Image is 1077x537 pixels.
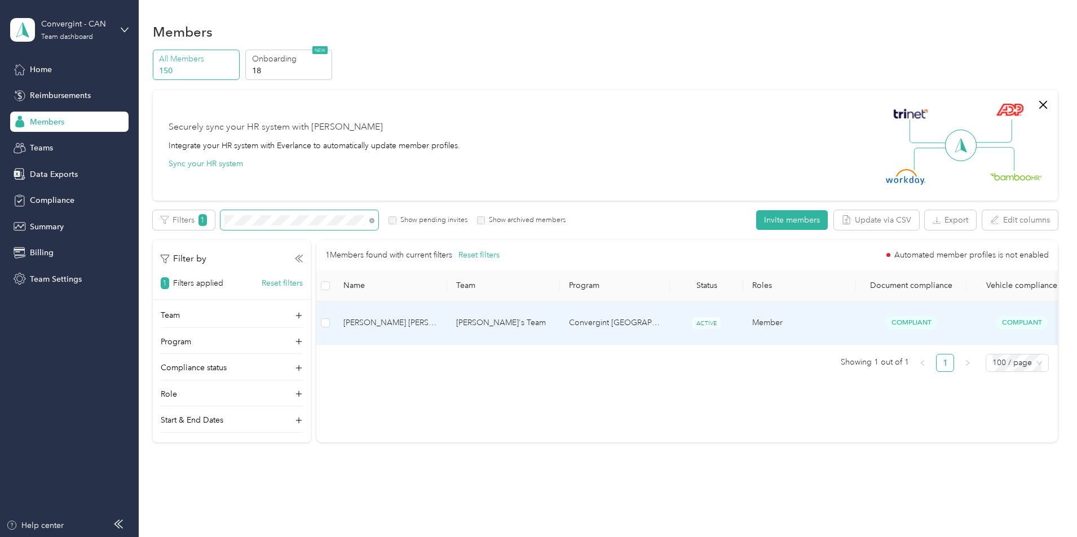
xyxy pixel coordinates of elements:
[865,281,957,290] div: Document compliance
[161,277,169,289] span: 1
[30,64,52,76] span: Home
[996,103,1023,116] img: ADP
[913,354,932,372] button: left
[886,169,925,185] img: Workday
[161,336,191,348] p: Program
[986,354,1049,372] div: Page Size
[153,26,213,38] h1: Members
[343,281,438,290] span: Name
[30,194,74,206] span: Compliance
[891,106,930,122] img: Trinet
[925,210,976,230] button: Export
[975,147,1014,171] img: Line Right Down
[834,210,919,230] button: Update via CSV
[159,53,236,65] p: All Members
[913,147,953,170] img: Line Left Down
[30,116,64,128] span: Members
[959,354,977,372] li: Next Page
[959,354,977,372] button: right
[910,119,949,144] img: Line Left Up
[161,414,223,426] p: Start & End Dates
[756,210,828,230] button: Invite members
[936,354,954,372] li: 1
[169,121,383,134] div: Securely sync your HR system with [PERSON_NAME]
[560,301,670,345] td: Convergint Canada 2024
[30,273,82,285] span: Team Settings
[992,354,1042,371] span: 100 / page
[169,158,243,170] button: Sync your HR system
[841,354,909,371] span: Showing 1 out of 1
[159,65,236,77] p: 150
[560,270,670,301] th: Program
[30,247,54,259] span: Billing
[41,34,93,41] div: Team dashboard
[447,301,560,345] td: Makram Al-Farraji's Team
[894,251,1049,259] span: Automated member profiles is not enabled
[161,309,180,321] p: Team
[447,270,560,301] th: Team
[885,316,937,329] span: Compliant
[325,249,452,261] p: 1 Members found with current filters
[41,18,112,30] div: Convergint - CAN
[30,142,53,154] span: Teams
[458,249,500,261] button: Reset filters
[919,360,926,366] span: left
[990,172,1042,180] img: BambooHR
[161,388,177,400] p: Role
[964,360,971,366] span: right
[976,281,1068,290] div: Vehicle compliance
[743,270,856,301] th: Roles
[334,301,447,345] td: Robert MJ. Laarakkers
[161,252,206,266] p: Filter by
[1014,474,1077,537] iframe: Everlance-gr Chat Button Frame
[973,119,1012,143] img: Line Right Up
[30,168,78,180] span: Data Exports
[173,277,223,289] p: Filters applied
[252,65,329,77] p: 18
[692,317,721,329] span: ACTIVE
[252,53,329,65] p: Onboarding
[161,362,227,374] p: Compliance status
[670,270,743,301] th: Status
[743,301,856,345] td: Member
[198,214,207,226] span: 1
[913,354,932,372] li: Previous Page
[334,270,447,301] th: Name
[485,215,566,225] label: Show archived members
[153,210,215,230] button: Filters1
[312,46,328,54] span: NEW
[996,316,1048,329] span: Compliant
[937,354,954,371] a: 1
[262,277,303,289] button: Reset filters
[396,215,467,225] label: Show pending invites
[343,317,438,329] span: [PERSON_NAME] [PERSON_NAME]. Laarakkers
[169,140,460,152] div: Integrate your HR system with Everlance to automatically update member profiles.
[30,221,64,233] span: Summary
[6,520,64,531] button: Help center
[982,210,1058,230] button: Edit columns
[30,90,91,101] span: Reimbursements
